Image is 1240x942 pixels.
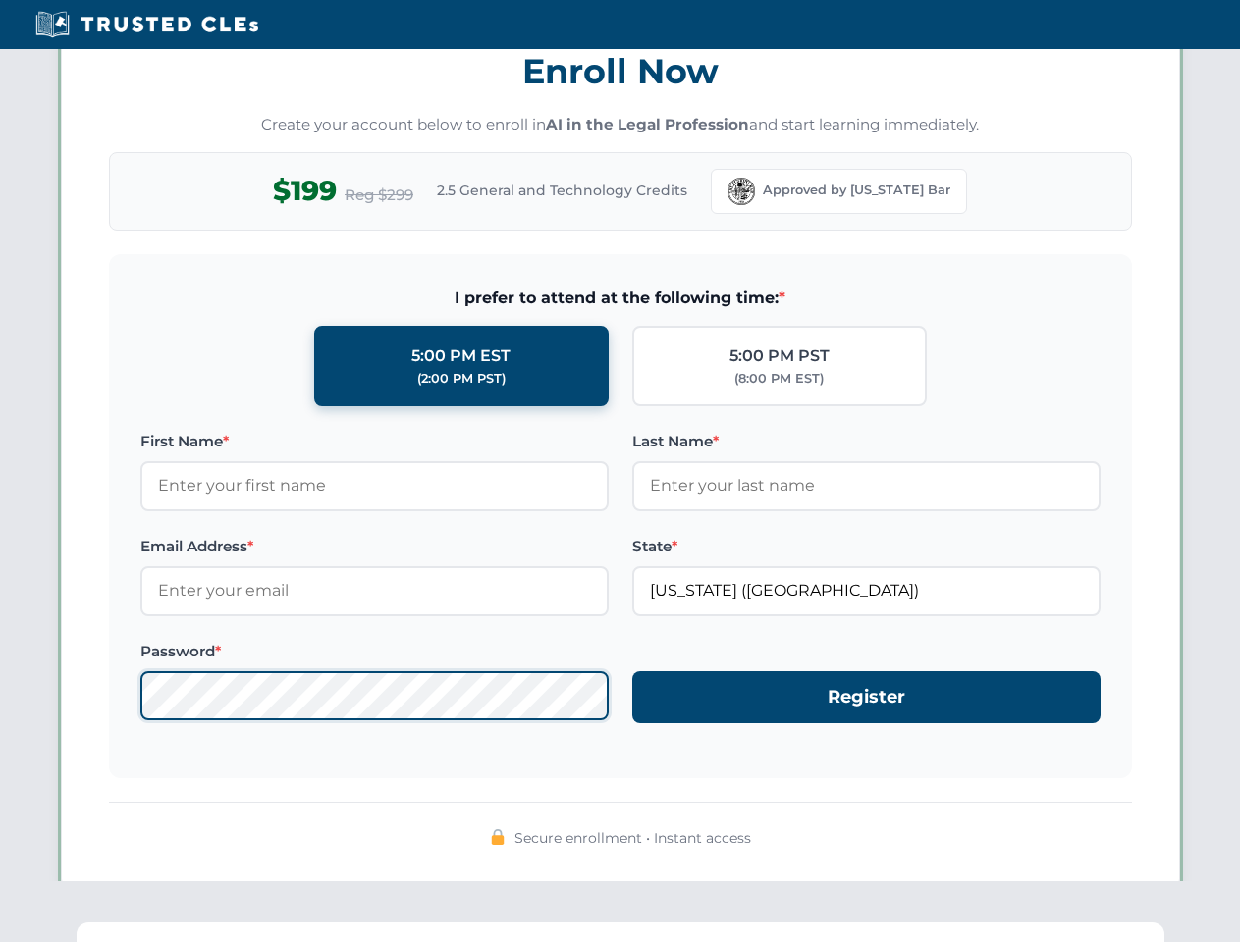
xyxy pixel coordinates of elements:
[140,566,609,615] input: Enter your email
[140,461,609,510] input: Enter your first name
[140,430,609,453] label: First Name
[632,566,1101,615] input: Florida (FL)
[763,181,950,200] span: Approved by [US_STATE] Bar
[632,461,1101,510] input: Enter your last name
[140,535,609,558] label: Email Address
[490,829,506,845] img: 🔒
[546,115,749,133] strong: AI in the Legal Profession
[411,343,511,369] div: 5:00 PM EST
[109,40,1132,102] h3: Enroll Now
[109,114,1132,136] p: Create your account below to enroll in and start learning immediately.
[140,286,1101,311] span: I prefer to attend at the following time:
[140,640,609,663] label: Password
[632,430,1101,453] label: Last Name
[345,183,413,207] span: Reg $299
[632,535,1101,558] label: State
[729,343,830,369] div: 5:00 PM PST
[734,369,824,389] div: (8:00 PM EST)
[29,10,264,39] img: Trusted CLEs
[437,180,687,201] span: 2.5 General and Technology Credits
[417,369,506,389] div: (2:00 PM PST)
[514,827,751,849] span: Secure enrollment • Instant access
[728,178,755,205] img: Florida Bar
[273,169,337,213] span: $199
[632,671,1101,723] button: Register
